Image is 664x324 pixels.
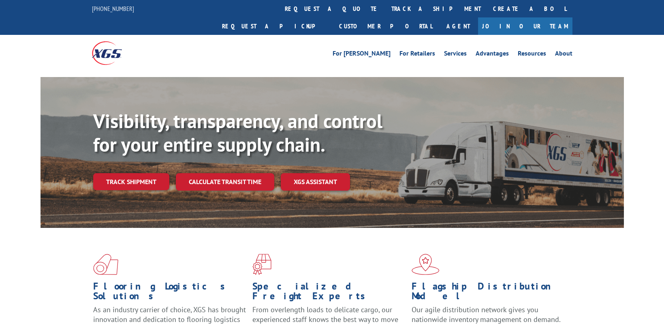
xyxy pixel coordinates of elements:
a: Join Our Team [478,17,572,35]
a: Calculate transit time [176,173,274,191]
a: Track shipment [93,173,169,190]
h1: Flagship Distribution Model [412,281,565,305]
img: xgs-icon-total-supply-chain-intelligence-red [93,254,118,275]
a: XGS ASSISTANT [281,173,350,191]
a: Services [444,50,467,59]
span: Our agile distribution network gives you nationwide inventory management on demand. [412,305,561,324]
a: Customer Portal [333,17,438,35]
a: Request a pickup [216,17,333,35]
img: xgs-icon-flagship-distribution-model-red [412,254,440,275]
h1: Flooring Logistics Solutions [93,281,246,305]
a: For [PERSON_NAME] [333,50,391,59]
a: [PHONE_NUMBER] [92,4,134,13]
a: For Retailers [399,50,435,59]
a: Resources [518,50,546,59]
img: xgs-icon-focused-on-flooring-red [252,254,271,275]
a: Advantages [476,50,509,59]
h1: Specialized Freight Experts [252,281,406,305]
a: Agent [438,17,478,35]
b: Visibility, transparency, and control for your entire supply chain. [93,108,382,157]
a: About [555,50,572,59]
